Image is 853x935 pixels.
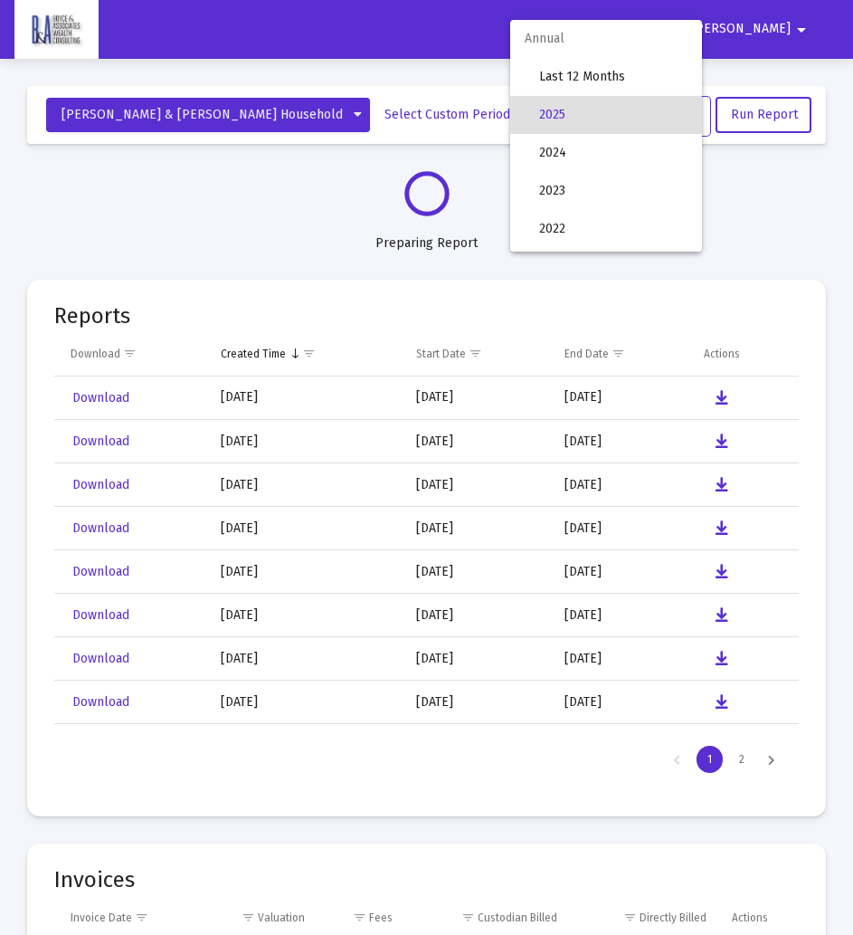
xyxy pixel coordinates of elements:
[539,134,687,172] span: 2024
[539,96,687,134] span: 2025
[539,248,687,286] span: 2021
[539,210,687,248] span: 2022
[539,172,687,210] span: 2023
[539,58,687,96] span: Last 12 Months
[510,20,702,58] span: Annual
